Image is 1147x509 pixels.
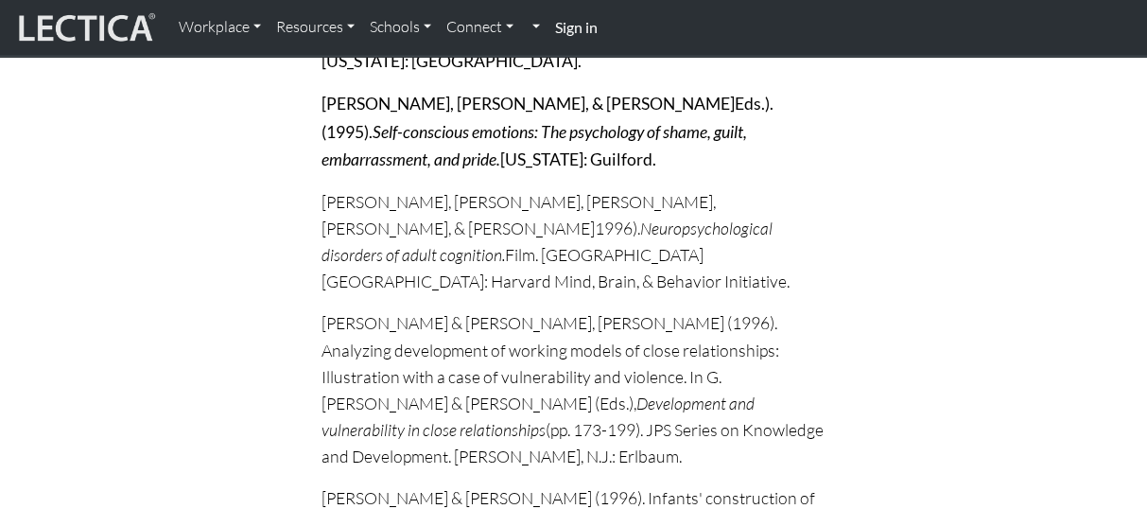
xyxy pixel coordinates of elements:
[269,8,362,47] a: Resources
[439,8,521,47] a: Connect
[362,8,439,47] a: Schools
[322,188,826,295] p: [PERSON_NAME], [PERSON_NAME], [PERSON_NAME], [PERSON_NAME], & [PERSON_NAME]1996). Film. [GEOGRAPH...
[555,18,598,36] strong: Sign in
[500,149,656,169] strong: [US_STATE]: Guilford.
[322,309,826,469] p: [PERSON_NAME] & [PERSON_NAME], [PERSON_NAME] (1996). Analyzing development of working models of c...
[14,10,156,46] img: lecticalive
[322,393,755,440] i: Development and vulnerability in close relationships
[322,94,773,141] strong: [PERSON_NAME], [PERSON_NAME], & [PERSON_NAME]Eds.). (1995).
[322,122,747,169] strong: Self-conscious emotions: The psychology of shame, guilt, embarrassment, and pride.
[171,8,269,47] a: Workplace
[547,8,605,48] a: Sign in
